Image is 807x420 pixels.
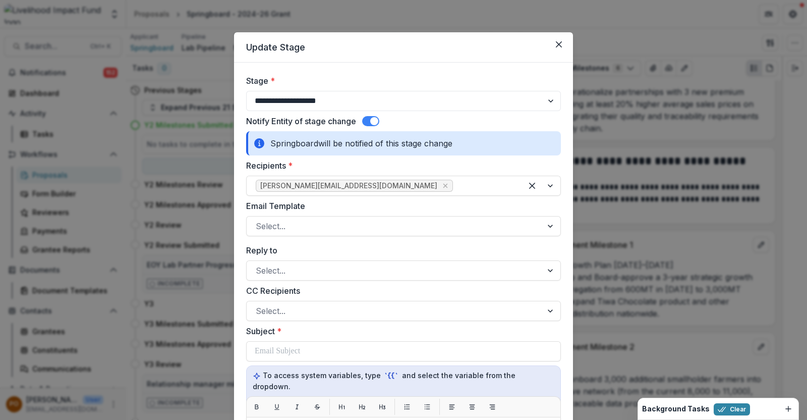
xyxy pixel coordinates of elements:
[383,371,400,381] code: `{{`
[464,399,480,415] button: Align center
[246,285,555,297] label: CC Recipients
[253,370,554,392] p: To access system variables, type and select the variable from the dropdown.
[354,399,370,415] button: H2
[246,325,555,337] label: Subject
[399,399,415,415] button: List
[246,244,555,256] label: Reply to
[269,399,285,415] button: Underline
[782,403,794,415] button: Dismiss
[714,403,750,415] button: Clear
[524,178,540,194] div: Clear selected options
[246,115,356,127] label: Notify Entity of stage change
[440,181,450,191] div: Remove lawrence@springboardnig.com
[234,32,573,63] header: Update Stage
[334,399,350,415] button: H1
[484,399,500,415] button: Align right
[249,399,265,415] button: Bold
[642,405,710,413] h2: Background Tasks
[289,399,305,415] button: Italic
[246,131,561,155] div: Springboard will be notified of this stage change
[419,399,435,415] button: List
[309,399,325,415] button: Strikethrough
[260,182,437,190] span: [PERSON_NAME][EMAIL_ADDRESS][DOMAIN_NAME]
[374,399,390,415] button: H3
[246,75,555,87] label: Stage
[444,399,460,415] button: Align left
[246,160,555,172] label: Recipients
[246,200,555,212] label: Email Template
[551,36,567,52] button: Close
